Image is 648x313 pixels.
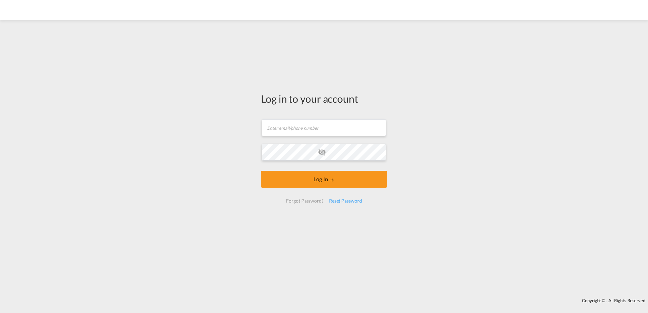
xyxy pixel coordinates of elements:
md-icon: icon-eye-off [318,148,326,156]
div: Forgot Password? [283,195,326,207]
button: LOGIN [261,171,387,188]
div: Reset Password [326,195,365,207]
div: Log in to your account [261,91,387,106]
input: Enter email/phone number [262,119,386,136]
